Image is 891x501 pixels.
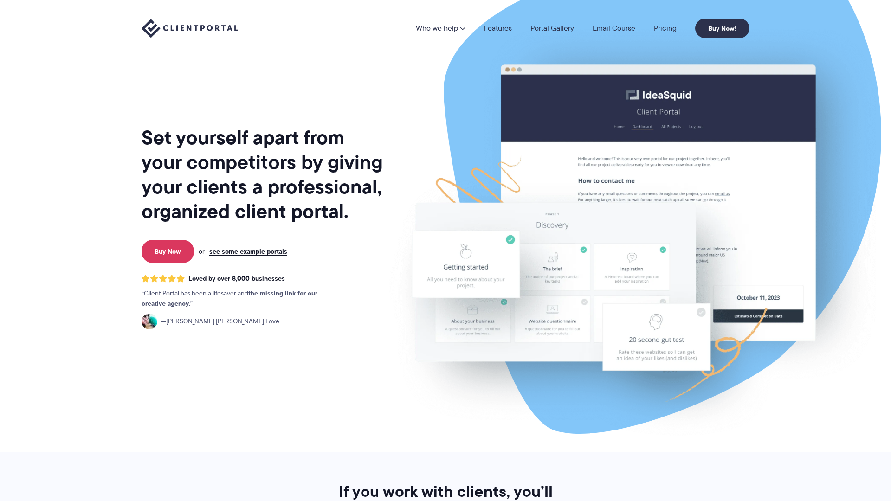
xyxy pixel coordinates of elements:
[161,316,279,327] span: [PERSON_NAME] [PERSON_NAME] Love
[484,25,512,32] a: Features
[142,288,317,308] strong: the missing link for our creative agency
[695,19,749,38] a: Buy Now!
[188,275,285,283] span: Loved by over 8,000 businesses
[654,25,677,32] a: Pricing
[199,247,205,256] span: or
[142,240,194,263] a: Buy Now
[593,25,635,32] a: Email Course
[530,25,574,32] a: Portal Gallery
[142,125,385,224] h1: Set yourself apart from your competitors by giving your clients a professional, organized client ...
[142,289,336,309] p: Client Portal has been a lifesaver and .
[209,247,287,256] a: see some example portals
[416,25,465,32] a: Who we help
